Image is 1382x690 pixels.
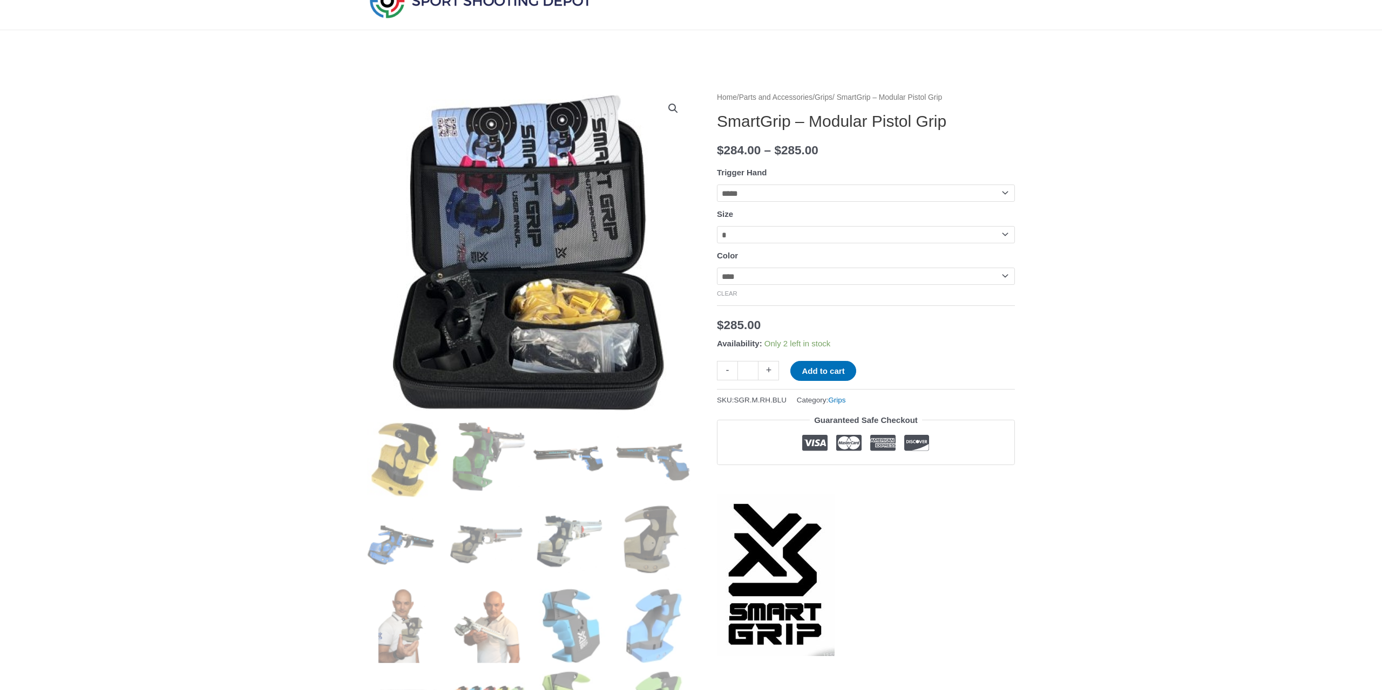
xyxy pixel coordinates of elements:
[717,494,835,656] a: SmartGrip
[717,393,787,407] span: SKU:
[717,290,737,297] a: Clear options
[367,505,442,580] img: SmartGrip - Modular Pistol Grip - Image 5
[815,93,832,101] a: Grips
[810,413,922,428] legend: Guaranteed Safe Checkout
[367,91,691,414] img: SmartGrip - Modular Pistol Grip - Image 30
[616,422,691,497] img: SmartGrip - Modular Pistol Grip - Image 4
[450,589,525,664] img: SmartGrip - Modular Pistol Grip - Image 10
[737,361,758,380] input: Product quantity
[717,168,767,177] label: Trigger Hand
[717,318,761,332] bdi: 285.00
[663,99,683,118] a: View full-screen image gallery
[764,339,831,348] span: Only 2 left in stock
[533,589,608,664] img: SmartGrip - Modular Pistol Grip - Image 11
[367,589,442,664] img: SmartGrip - Modular Pistol Grip - Image 9
[717,91,1015,105] nav: Breadcrumb
[717,144,761,157] bdi: 284.00
[774,144,781,157] span: $
[734,396,787,404] span: SGR.M.RH.BLU
[533,422,608,497] img: SmartGrip - Modular Pistol Grip - Image 3
[774,144,818,157] bdi: 285.00
[717,144,724,157] span: $
[717,209,733,218] label: Size
[717,361,737,380] a: -
[450,505,525,580] img: SmartGrip - Modular Pistol Grip - Image 6
[739,93,813,101] a: Parts and Accessories
[533,505,608,580] img: SmartGrip - Modular Pistol Grip - Image 7
[717,112,1015,131] h1: SmartGrip – Modular Pistol Grip
[450,422,525,497] img: SmartGrip - Modular Pistol Grip - Image 2
[616,589,691,664] img: SmartGrip - Modular Pistol Grip - Image 12
[717,339,762,348] span: Availability:
[616,505,691,580] img: SmartGrip - Modular Pistol Grip - Image 8
[828,396,845,404] a: Grips
[367,422,442,497] img: SmartGrip - Modular Pistol Grip
[797,393,846,407] span: Category:
[717,318,724,332] span: $
[790,361,856,381] button: Add to cart
[717,473,1015,486] iframe: Customer reviews powered by Trustpilot
[717,251,738,260] label: Color
[758,361,779,380] a: +
[764,144,771,157] span: –
[717,93,737,101] a: Home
